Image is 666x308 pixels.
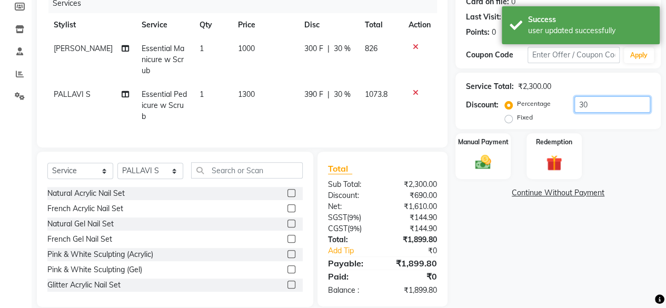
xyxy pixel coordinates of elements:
span: SGST [328,213,347,222]
div: Service Total: [466,81,514,92]
span: Essential Manicure w Scrub [142,44,184,75]
div: Discount: [466,100,499,111]
div: ( ) [320,212,383,223]
div: ₹2,300.00 [382,179,445,190]
div: ₹2,300.00 [518,81,551,92]
div: Total: [320,234,383,245]
input: Search or Scan [191,162,303,178]
div: Coupon Code [466,49,528,61]
img: _gift.svg [541,153,567,173]
div: Balance : [320,285,383,296]
th: Qty [193,13,232,37]
div: Success [528,14,652,25]
div: user updated successfully [528,25,652,36]
div: Discount: [320,190,383,201]
div: ₹144.90 [382,223,445,234]
button: Apply [624,47,654,63]
span: 1 [200,90,204,99]
a: Add Tip [320,245,393,256]
div: ( ) [320,223,383,234]
span: 30 % [333,89,350,100]
span: 1 [200,44,204,53]
th: Total [359,13,402,37]
span: [PERSON_NAME] [54,44,113,53]
div: ₹1,899.80 [382,285,445,296]
span: 30 % [333,43,350,54]
th: Stylist [47,13,135,37]
div: Paid: [320,270,383,283]
div: French Gel Nail Set [47,234,112,245]
span: 1000 [238,44,255,53]
div: ₹1,899.80 [382,234,445,245]
th: Price [232,13,298,37]
span: 1300 [238,90,255,99]
div: Natural Acrylic Nail Set [47,188,125,199]
th: Action [402,13,437,37]
input: Enter Offer / Coupon Code [528,47,620,63]
th: Service [135,13,193,37]
div: ₹690.00 [382,190,445,201]
div: Pink & White Sculpting (Acrylic) [47,249,153,260]
div: Sub Total: [320,179,383,190]
span: 1073.8 [365,90,387,99]
div: Payable: [320,257,383,270]
div: ₹0 [393,245,445,256]
div: Points: [466,27,490,38]
span: 826 [365,44,377,53]
a: Continue Without Payment [458,187,659,198]
div: ₹0 [382,270,445,283]
th: Disc [297,13,359,37]
span: CGST [328,224,347,233]
div: Last Visit: [466,12,501,23]
div: ₹144.90 [382,212,445,223]
div: French Acrylic Nail Set [47,203,123,214]
span: Total [328,163,352,174]
span: PALLAVI S [54,90,91,99]
span: | [327,43,329,54]
span: 9% [350,224,360,233]
div: Pink & White Sculpting (Gel) [47,264,142,275]
span: 300 F [304,43,323,54]
span: 9% [349,213,359,222]
span: 390 F [304,89,323,100]
span: Essential Pedicure w Scrub [142,90,187,121]
div: Net: [320,201,383,212]
label: Redemption [536,137,572,147]
label: Fixed [517,113,533,122]
label: Manual Payment [458,137,509,147]
div: ₹1,899.80 [382,257,445,270]
label: Percentage [517,99,551,108]
img: _cash.svg [470,153,496,172]
div: ₹1,610.00 [382,201,445,212]
div: 0 [492,27,496,38]
div: Natural Gel Nail Set [47,218,114,230]
div: Glitter Acrylic Nail Set [47,280,121,291]
span: | [327,89,329,100]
